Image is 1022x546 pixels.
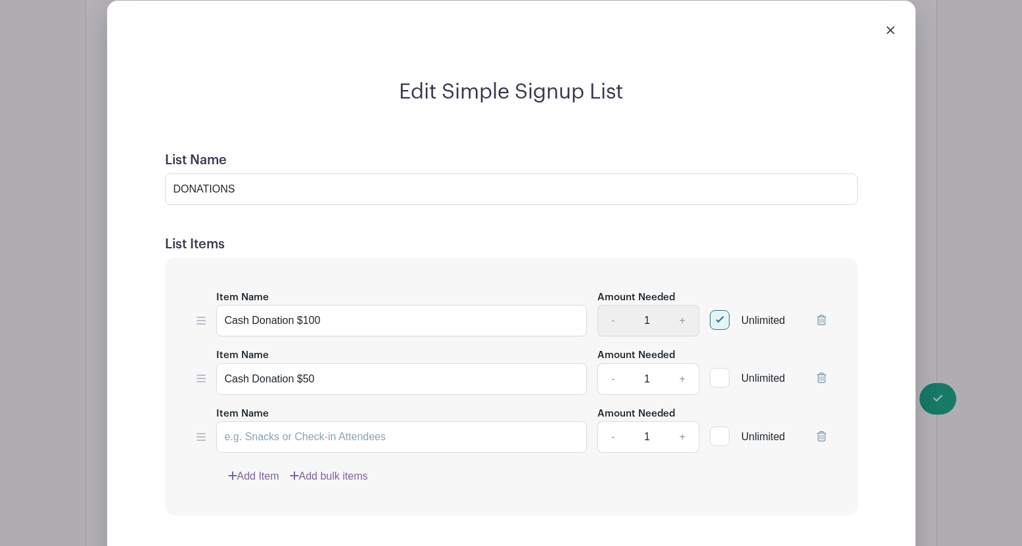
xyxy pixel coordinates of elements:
[597,421,628,453] a: -
[149,80,873,104] h2: Edit Simple Signup List
[290,468,368,484] a: Add bulk items
[165,152,227,168] label: List Name
[165,237,858,252] h5: List Items
[741,373,785,384] span: Unlimited
[597,407,675,422] label: Amount Needed
[666,421,699,453] a: +
[597,363,628,395] a: -
[216,290,269,306] label: Item Name
[741,431,785,442] span: Unlimited
[597,290,675,306] label: Amount Needed
[216,363,588,395] input: e.g. Snacks or Check-in Attendees
[741,315,785,326] span: Unlimited
[216,407,269,422] label: Item Name
[165,173,858,205] input: e.g. Things or volunteers we need for the event
[666,363,699,395] a: +
[228,468,279,484] a: Add Item
[216,348,269,363] label: Item Name
[597,348,675,363] label: Amount Needed
[887,26,894,34] img: close_button-5f87c8562297e5c2d7936805f587ecaba9071eb48480494691a3f1689db116b3.svg
[216,421,588,453] input: e.g. Snacks or Check-in Attendees
[216,305,588,336] input: e.g. Snacks or Check-in Attendees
